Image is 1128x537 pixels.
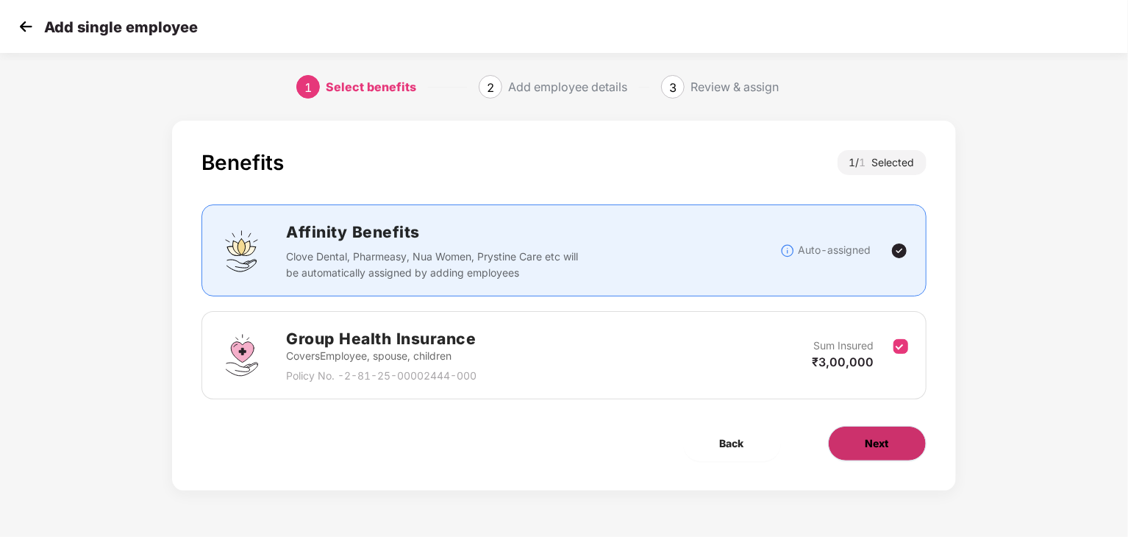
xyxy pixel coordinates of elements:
[799,242,871,258] p: Auto-assigned
[286,348,476,364] p: Covers Employee, spouse, children
[865,435,889,452] span: Next
[201,150,284,175] div: Benefits
[683,426,781,461] button: Back
[890,242,908,260] img: svg+xml;base64,PHN2ZyBpZD0iVGljay0yNHgyNCIgeG1sbnM9Imh0dHA6Ly93d3cudzMub3JnLzIwMDAvc3ZnIiB3aWR0aD...
[44,18,198,36] p: Add single employee
[220,229,264,273] img: svg+xml;base64,PHN2ZyBpZD0iQWZmaW5pdHlfQmVuZWZpdHMiIGRhdGEtbmFtZT0iQWZmaW5pdHkgQmVuZWZpdHMiIHhtbG...
[286,368,476,384] p: Policy No. - 2-81-25-00002444-000
[304,80,312,95] span: 1
[780,243,795,258] img: svg+xml;base64,PHN2ZyBpZD0iSW5mb18tXzMyeDMyIiBkYXRhLW5hbWU9IkluZm8gLSAzMngzMiIgeG1sbnM9Imh0dHA6Ly...
[814,338,874,354] p: Sum Insured
[326,75,416,99] div: Select benefits
[487,80,494,95] span: 2
[813,355,874,369] span: ₹3,00,000
[286,249,582,281] p: Clove Dental, Pharmeasy, Nua Women, Prystine Care etc will be automatically assigned by adding em...
[15,15,37,38] img: svg+xml;base64,PHN2ZyB4bWxucz0iaHR0cDovL3d3dy53My5vcmcvMjAwMC9zdmciIHdpZHRoPSIzMCIgaGVpZ2h0PSIzMC...
[508,75,627,99] div: Add employee details
[220,333,264,377] img: svg+xml;base64,PHN2ZyBpZD0iR3JvdXBfSGVhbHRoX0luc3VyYW5jZSIgZGF0YS1uYW1lPSJHcm91cCBIZWFsdGggSW5zdX...
[690,75,779,99] div: Review & assign
[286,327,476,351] h2: Group Health Insurance
[860,156,872,168] span: 1
[838,150,927,175] div: 1 / Selected
[669,80,677,95] span: 3
[720,435,744,452] span: Back
[828,426,927,461] button: Next
[286,220,779,244] h2: Affinity Benefits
